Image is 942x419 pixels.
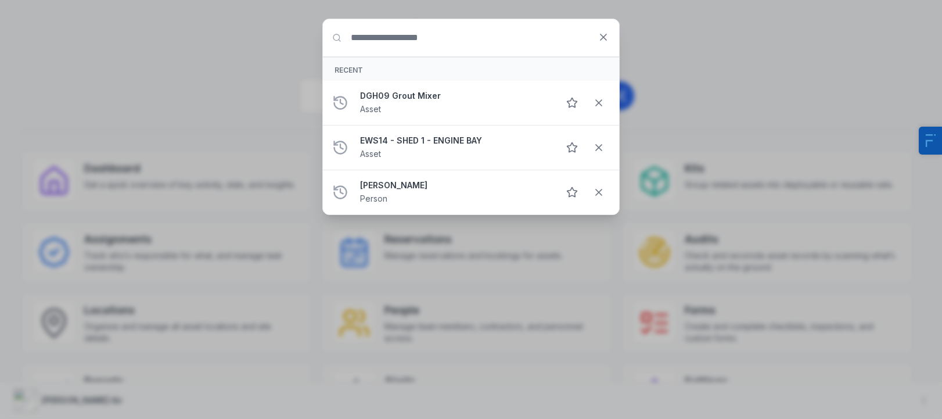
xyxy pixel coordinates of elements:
[360,180,549,191] strong: [PERSON_NAME]
[360,149,381,159] span: Asset
[360,90,549,102] strong: DGH09 Grout Mixer
[360,180,549,205] a: [PERSON_NAME]Person
[335,66,363,74] span: Recent
[360,194,387,203] span: Person
[360,104,381,114] span: Asset
[360,135,549,146] strong: EWS14 - SHED 1 - ENGINE BAY
[360,90,549,116] a: DGH09 Grout MixerAsset
[360,135,549,160] a: EWS14 - SHED 1 - ENGINE BAYAsset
